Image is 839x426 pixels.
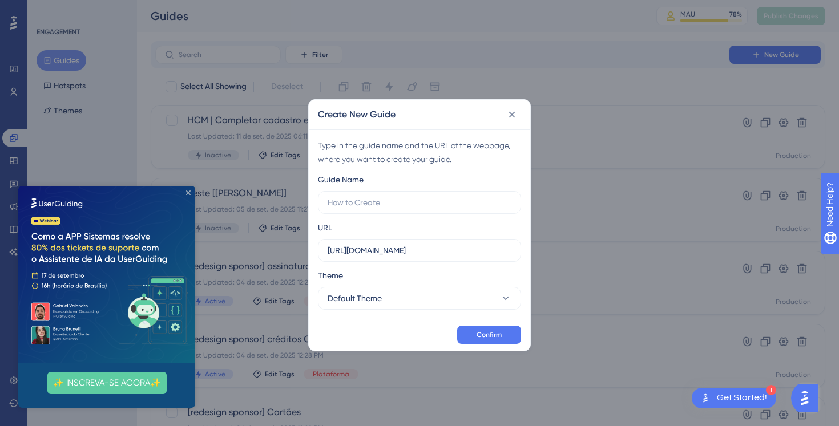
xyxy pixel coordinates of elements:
[717,392,767,404] div: Get Started!
[318,269,343,282] span: Theme
[766,385,776,395] div: 1
[699,391,712,405] img: launcher-image-alternative-text
[791,381,825,415] iframe: UserGuiding AI Assistant Launcher
[29,186,148,208] button: ✨ INSCREVA-SE AGORA✨
[318,173,364,186] div: Guide Name
[168,5,172,9] div: Close Preview
[318,108,396,121] h2: Create New Guide
[692,388,776,408] div: Open Get Started! checklist, remaining modules: 1
[318,221,332,234] div: URL
[318,139,521,166] div: Type in the guide name and the URL of the webpage, where you want to create your guide.
[328,244,511,257] input: https://www.example.com
[328,196,511,209] input: How to Create
[328,291,382,305] span: Default Theme
[27,3,71,17] span: Need Help?
[477,330,502,339] span: Confirm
